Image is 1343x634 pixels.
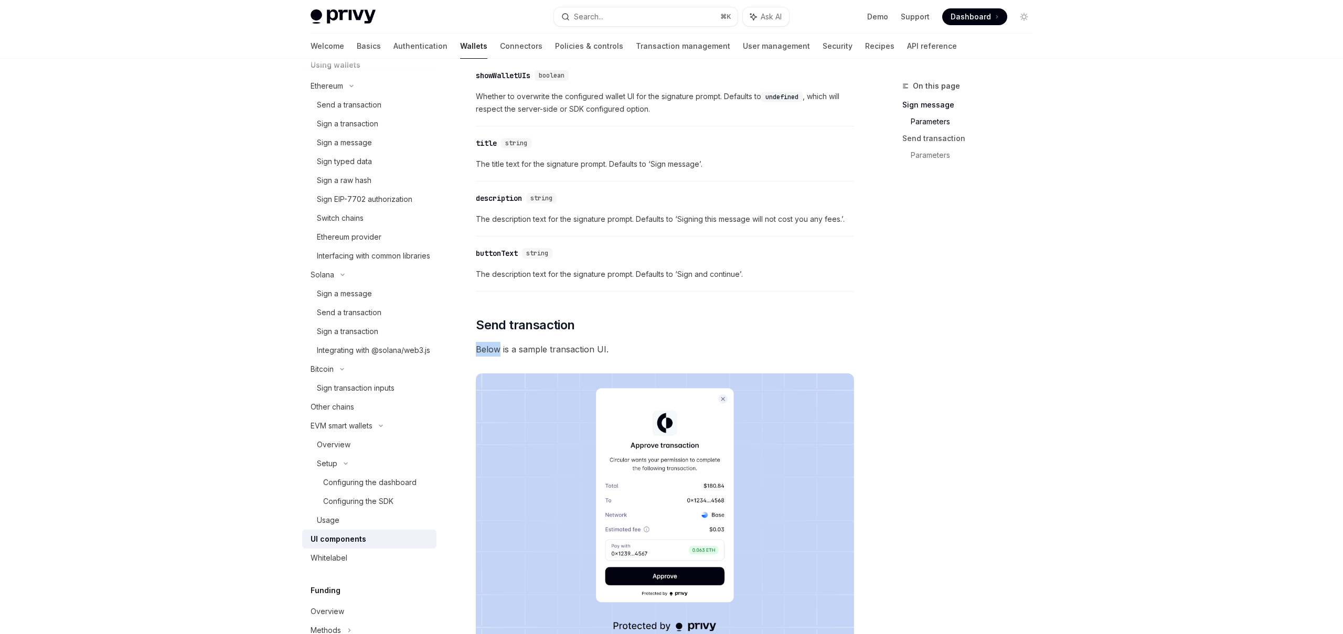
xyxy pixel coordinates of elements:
[317,514,339,526] div: Usage
[311,420,372,432] div: EVM smart wallets
[317,212,364,224] div: Switch chains
[311,9,376,24] img: light logo
[317,174,371,187] div: Sign a raw hash
[302,246,436,265] a: Interfacing with common libraries
[302,435,436,454] a: Overview
[311,34,344,59] a: Welcome
[530,194,552,202] span: string
[323,476,417,489] div: Configuring the dashboard
[317,457,337,470] div: Setup
[302,209,436,228] a: Switch chains
[302,171,436,190] a: Sign a raw hash
[555,34,623,59] a: Policies & controls
[302,95,436,114] a: Send a transaction
[476,342,854,357] span: Below is a sample transaction UI.
[867,12,888,22] a: Demo
[302,228,436,246] a: Ethereum provider
[302,190,436,209] a: Sign EIP-7702 authorization
[311,552,347,564] div: Whitelabel
[907,34,957,59] a: API reference
[311,584,340,597] h5: Funding
[311,533,366,545] div: UI components
[302,549,436,567] a: Whitelabel
[317,250,430,262] div: Interfacing with common libraries
[476,138,497,148] div: title
[823,34,852,59] a: Security
[554,7,738,26] button: Search...⌘K
[317,136,372,149] div: Sign a message
[942,8,1007,25] a: Dashboard
[302,379,436,397] a: Sign transaction inputs
[1016,8,1032,25] button: Toggle dark mode
[505,139,527,147] span: string
[476,90,854,115] span: Whether to overwrite the configured wallet UI for the signature prompt. Defaults to , which will ...
[865,34,894,59] a: Recipes
[500,34,542,59] a: Connectors
[476,248,518,259] div: buttonText
[317,382,395,394] div: Sign transaction inputs
[761,92,803,102] code: undefined
[317,117,378,130] div: Sign a transaction
[317,438,350,451] div: Overview
[302,602,436,621] a: Overview
[476,193,522,203] div: description
[302,303,436,322] a: Send a transaction
[302,397,436,416] a: Other chains
[357,34,381,59] a: Basics
[761,12,782,22] span: Ask AI
[302,511,436,530] a: Usage
[317,344,430,357] div: Integrating with @solana/web3.js
[393,34,447,59] a: Authentication
[743,7,789,26] button: Ask AI
[460,34,487,59] a: Wallets
[317,155,372,168] div: Sign typed data
[317,306,381,319] div: Send a transaction
[317,99,381,111] div: Send a transaction
[317,193,412,206] div: Sign EIP-7702 authorization
[302,530,436,549] a: UI components
[476,158,854,170] span: The title text for the signature prompt. Defaults to ‘Sign message’.
[302,492,436,511] a: Configuring the SDK
[302,284,436,303] a: Sign a message
[476,70,530,81] div: showWalletUIs
[476,268,854,281] span: The description text for the signature prompt. Defaults to ‘Sign and continue’.
[913,80,960,92] span: On this page
[317,287,372,300] div: Sign a message
[302,341,436,360] a: Integrating with @solana/web3.js
[743,34,810,59] a: User management
[302,114,436,133] a: Sign a transaction
[311,80,343,92] div: Ethereum
[302,473,436,492] a: Configuring the dashboard
[526,249,548,257] span: string
[317,325,378,338] div: Sign a transaction
[902,130,1041,147] a: Send transaction
[574,10,603,23] div: Search...
[476,317,574,334] span: Send transaction
[911,113,1041,130] a: Parameters
[302,152,436,171] a: Sign typed data
[302,322,436,341] a: Sign a transaction
[476,213,854,225] span: The description text for the signature prompt. Defaults to ‘Signing this message will not cost yo...
[901,12,930,22] a: Support
[317,231,381,243] div: Ethereum provider
[539,71,564,80] span: boolean
[311,268,334,281] div: Solana
[951,12,991,22] span: Dashboard
[902,96,1041,113] a: Sign message
[323,495,393,508] div: Configuring the SDK
[720,13,731,21] span: ⌘ K
[311,605,344,618] div: Overview
[311,363,334,375] div: Bitcoin
[911,147,1041,164] a: Parameters
[302,133,436,152] a: Sign a message
[311,401,354,413] div: Other chains
[636,34,730,59] a: Transaction management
